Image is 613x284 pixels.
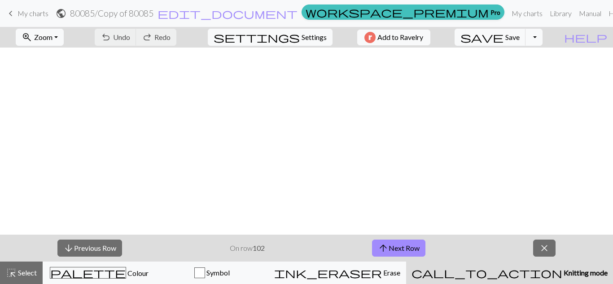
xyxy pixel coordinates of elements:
[57,240,122,257] button: Previous Row
[377,32,423,43] span: Add to Ravelry
[364,32,376,43] img: Ravelry
[539,242,550,254] span: close
[126,269,149,277] span: Colour
[546,4,575,22] a: Library
[575,248,604,275] iframe: chat widget
[70,8,153,18] h2: 80085 / Copy of 80085
[50,267,126,279] span: palette
[43,262,156,284] button: Colour
[306,6,489,18] span: workspace_premium
[18,9,48,17] span: My charts
[56,7,66,20] span: public
[253,244,265,252] strong: 102
[230,243,265,253] p: On row
[34,33,53,41] span: Zoom
[382,268,400,277] span: Erase
[22,31,32,44] span: zoom_in
[412,267,562,279] span: call_to_action
[205,268,230,277] span: Symbol
[17,268,37,277] span: Select
[214,31,300,44] span: settings
[372,240,425,257] button: Next Row
[302,4,504,20] a: Pro
[16,29,64,46] button: Zoom
[6,267,17,279] span: highlight_alt
[214,32,300,43] i: Settings
[357,30,430,45] button: Add to Ravelry
[63,242,74,254] span: arrow_downward
[158,7,298,20] span: edit_document
[274,267,382,279] span: ink_eraser
[460,31,504,44] span: save
[5,7,16,20] span: keyboard_arrow_left
[5,6,48,21] a: My charts
[562,268,608,277] span: Knitting mode
[564,31,607,44] span: help
[268,262,406,284] button: Erase
[406,262,613,284] button: Knitting mode
[505,33,520,41] span: Save
[508,4,546,22] a: My charts
[378,242,389,254] span: arrow_upward
[302,32,327,43] span: Settings
[455,29,526,46] button: Save
[156,262,269,284] button: Symbol
[208,29,333,46] button: SettingsSettings
[575,4,605,22] a: Manual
